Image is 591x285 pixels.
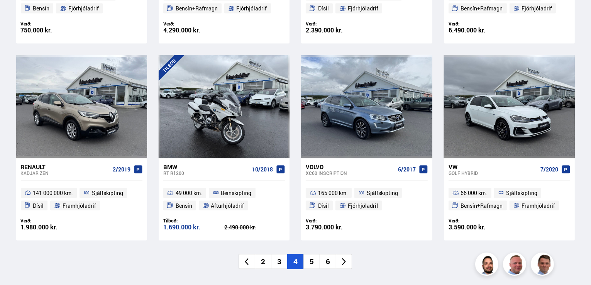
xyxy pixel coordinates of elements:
span: Bensín [33,4,49,13]
span: 6/2017 [398,166,416,173]
span: 49 000 km. [176,188,202,198]
div: Verð: [449,218,510,224]
span: Bensín [176,201,192,210]
div: VW [449,163,537,170]
div: 2.490.000 kr. [224,225,285,230]
span: 10/2018 [252,166,273,173]
li: 2 [255,254,271,269]
div: Golf HYBRID [449,170,537,176]
span: Dísil [318,201,329,210]
span: Framhjóladrif [63,201,96,210]
span: Afturhjóladrif [211,201,244,210]
div: Tilboð: [163,218,224,224]
span: Framhjóladrif [522,201,555,210]
a: BMW RT R1200 10/2018 49 000 km. Beinskipting Bensín Afturhjóladrif Tilboð: 1.690.000 kr. 2.490.00... [159,158,290,241]
span: Sjálfskipting [506,188,537,198]
button: Opna LiveChat spjallviðmót [6,3,29,26]
div: Kadjar ZEN [21,170,110,176]
div: 6.490.000 kr. [449,27,510,34]
div: Volvo [306,163,395,170]
li: 4 [287,254,303,269]
div: BMW [163,163,249,170]
span: 2/2019 [113,166,130,173]
div: 4.290.000 kr. [163,27,224,34]
span: 141 000 000 km. [33,188,73,198]
div: Verð: [163,21,224,27]
div: Verð: [21,218,82,224]
span: Bensín+Rafmagn [461,4,503,13]
li: 6 [320,254,336,269]
div: Verð: [21,21,82,27]
span: Sjálfskipting [92,188,123,198]
span: Fjórhjóladrif [68,4,99,13]
div: 1.690.000 kr. [163,224,224,231]
li: 3 [271,254,287,269]
span: Dísil [33,201,44,210]
img: nhp88E3Fdnt1Opn2.png [476,254,500,277]
div: 3.790.000 kr. [306,224,367,231]
span: Fjórhjóladrif [348,4,378,13]
div: 3.590.000 kr. [449,224,510,231]
span: 165 000 km. [318,188,348,198]
img: siFngHWaQ9KaOqBr.png [504,254,527,277]
div: Verð: [449,21,510,27]
span: 7/2020 [540,166,558,173]
span: Fjórhjóladrif [522,4,552,13]
div: Renault [21,163,110,170]
span: 66 000 km. [461,188,488,198]
div: 1.980.000 kr. [21,224,82,231]
a: Volvo XC60 INSCRIPTION 6/2017 165 000 km. Sjálfskipting Dísil Fjórhjóladrif Verð: 3.790.000 kr. [301,158,432,241]
span: Fjórhjóladrif [237,4,267,13]
div: XC60 INSCRIPTION [306,170,395,176]
a: VW Golf HYBRID 7/2020 66 000 km. Sjálfskipting Bensín+Rafmagn Framhjóladrif Verð: 3.590.000 kr. [444,158,575,241]
img: FbJEzSuNWCJXmdc-.webp [532,254,555,277]
span: Bensín+Rafmagn [461,201,503,210]
span: Beinskipting [221,188,252,198]
div: RT R1200 [163,170,249,176]
div: Verð: [306,218,367,224]
div: 750.000 kr. [21,27,82,34]
a: Renault Kadjar ZEN 2/2019 141 000 000 km. Sjálfskipting Dísil Framhjóladrif Verð: 1.980.000 kr. [16,158,147,241]
div: 2.390.000 kr. [306,27,367,34]
span: Dísil [318,4,329,13]
span: Sjálfskipting [367,188,398,198]
span: Bensín+Rafmagn [176,4,218,13]
div: Verð: [306,21,367,27]
span: Fjórhjóladrif [348,201,378,210]
li: 5 [303,254,320,269]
